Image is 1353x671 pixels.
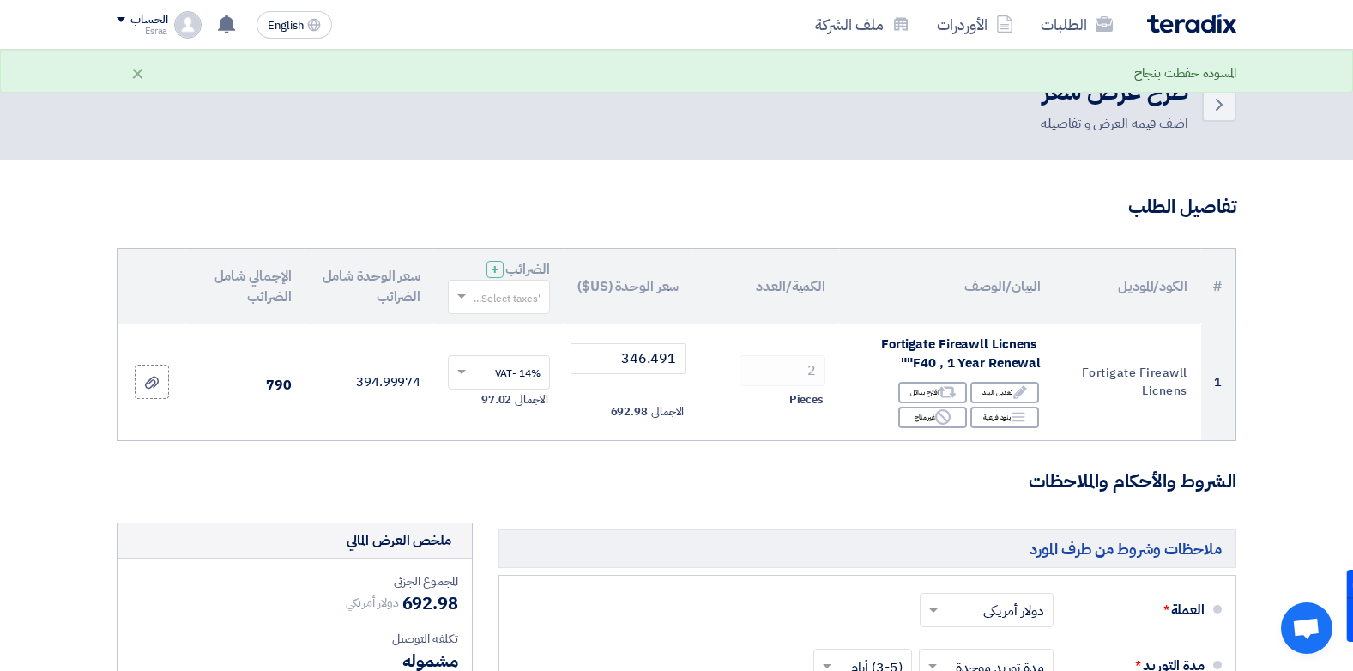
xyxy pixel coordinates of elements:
div: × [130,63,145,83]
a: ملف الشركة [801,4,923,45]
td: 1 [1201,324,1235,440]
span: + [491,259,499,280]
input: أدخل سعر الوحدة [571,343,686,374]
div: اقترح بدائل [898,382,967,403]
span: دولار أمريكي [346,594,399,612]
h2: طرح عرض سعر [1041,76,1188,109]
div: غير متاح [898,407,967,428]
input: RFQ_STEP1.ITEMS.2.AMOUNT_TITLE [740,355,825,386]
a: الطلبات [1027,4,1126,45]
div: اضف قيمه العرض و تفاصيله [1041,113,1188,134]
h5: ملاحظات وشروط من طرف المورد [498,529,1236,568]
th: سعر الوحدة شامل الضرائب [305,249,434,324]
span: 97.02 [481,391,512,408]
div: تكلفه التوصيل [131,630,458,648]
button: English [257,11,332,39]
span: الاجمالي [651,403,684,420]
div: تعديل البند [970,382,1039,403]
div: Open chat [1281,602,1332,654]
img: Teradix logo [1147,14,1236,33]
span: Fortigate Fireawll Licnens "F40 , 1 Year Renewal" [881,335,1041,373]
span: 692.98 [402,590,458,616]
div: الحساب [130,13,167,27]
td: 394.99974 [305,324,434,440]
h3: الشروط والأحكام والملاحظات [117,468,1236,495]
div: بنود فرعية [970,407,1039,428]
div: ملخص العرض المالي [347,530,451,551]
span: English [268,20,304,32]
td: Fortigate Fireawll Licnens [1054,324,1201,440]
h3: تفاصيل الطلب [117,194,1236,221]
span: Pieces [789,391,824,408]
div: العملة [1067,589,1205,631]
th: الكود/الموديل [1054,249,1201,324]
th: البيان/الوصف [839,249,1054,324]
a: الأوردرات [923,4,1027,45]
th: سعر الوحدة (US$) [564,249,693,324]
img: profile_test.png [174,11,202,39]
div: المجموع الجزئي [131,572,458,590]
div: Esraa [117,27,167,36]
ng-select: VAT [448,355,550,390]
th: الإجمالي شامل الضرائب [186,249,305,324]
span: 692.98 [611,403,648,420]
th: الكمية/العدد [692,249,839,324]
span: الاجمالي [515,391,547,408]
th: الضرائب [434,249,564,324]
div: المسوده حفظت بنجاح [1134,63,1236,83]
span: 790 [266,375,292,396]
th: # [1201,249,1235,324]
